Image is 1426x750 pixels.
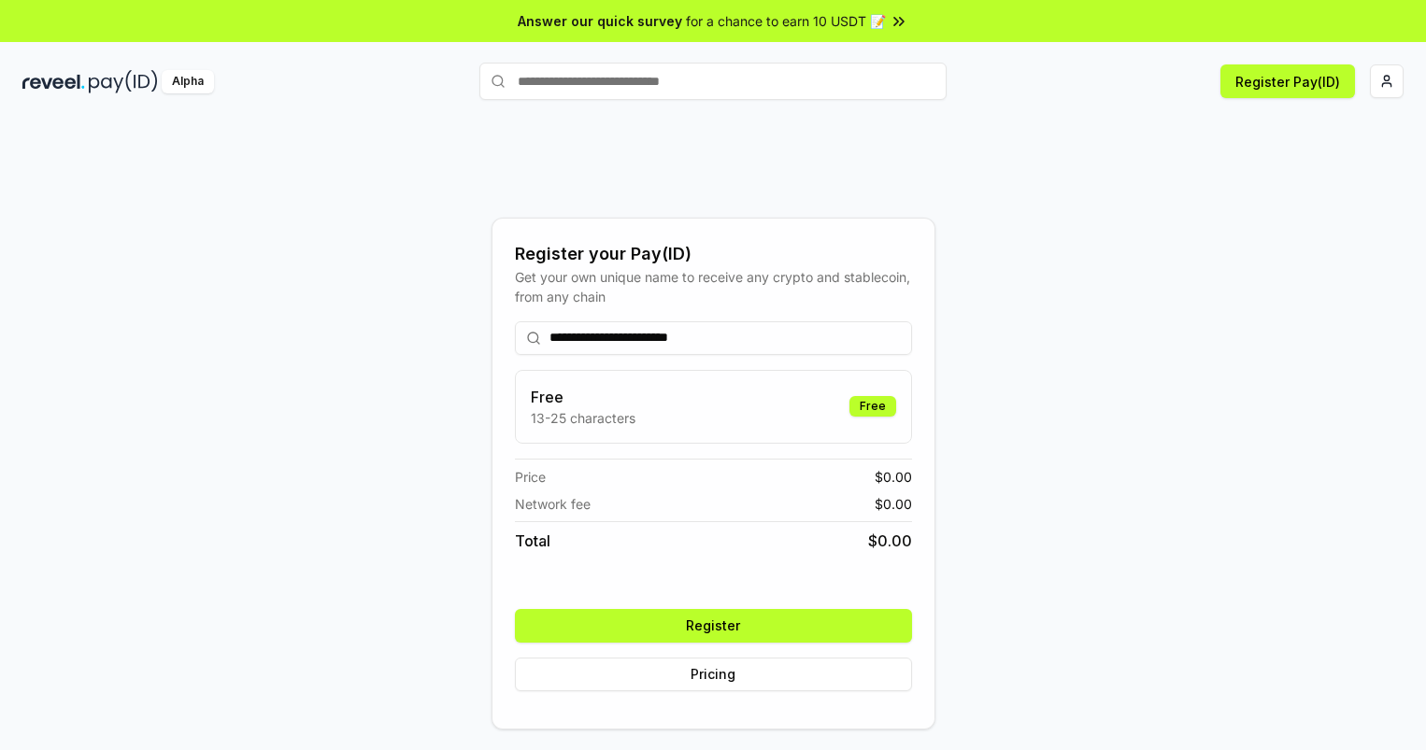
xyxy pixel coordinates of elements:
[868,530,912,552] span: $ 0.00
[515,609,912,643] button: Register
[875,494,912,514] span: $ 0.00
[515,467,546,487] span: Price
[518,11,682,31] span: Answer our quick survey
[515,658,912,691] button: Pricing
[22,70,85,93] img: reveel_dark
[875,467,912,487] span: $ 0.00
[515,241,912,267] div: Register your Pay(ID)
[849,396,896,417] div: Free
[515,530,550,552] span: Total
[531,408,635,428] p: 13-25 characters
[531,386,635,408] h3: Free
[686,11,886,31] span: for a chance to earn 10 USDT 📝
[515,267,912,306] div: Get your own unique name to receive any crypto and stablecoin, from any chain
[162,70,214,93] div: Alpha
[515,494,591,514] span: Network fee
[1220,64,1355,98] button: Register Pay(ID)
[89,70,158,93] img: pay_id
